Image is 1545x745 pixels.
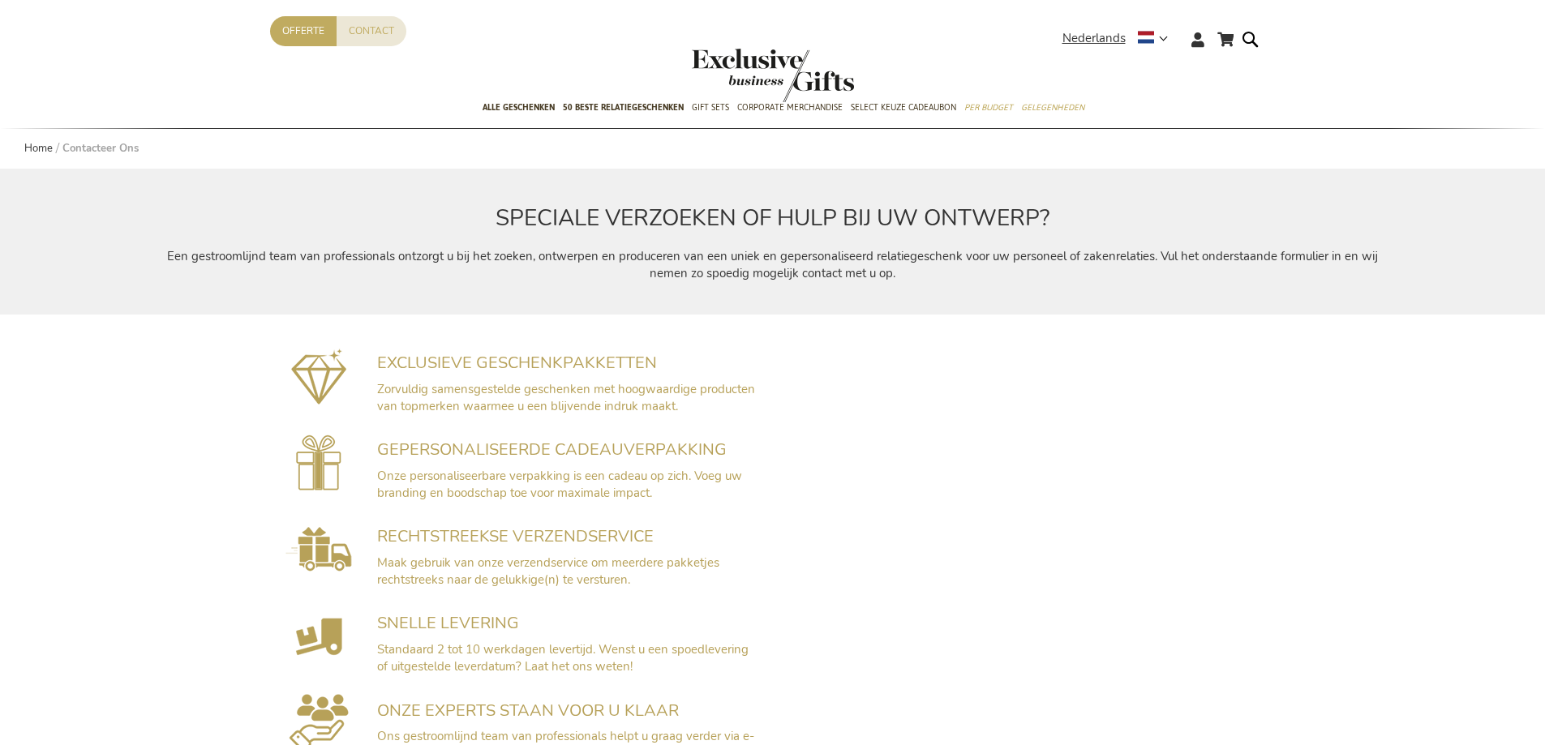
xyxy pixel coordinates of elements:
a: Home [24,141,53,156]
img: Rechtstreekse Verzendservice [285,527,352,572]
span: Maak gebruik van onze verzendservice om meerdere pakketjes rechtstreeks naar de gelukkige(n) te v... [377,554,719,588]
span: Zorvuldig samensgestelde geschenken met hoogwaardige producten van topmerken waarmee u een blijve... [377,381,755,414]
img: Exclusive Business gifts logo [692,49,854,102]
p: Een gestroomlijnd team van professionals ontzorgt u bij het zoeken, ontwerpen en produceren van e... [155,248,1391,283]
a: Contact [337,16,406,46]
span: Nederlands [1062,29,1126,48]
a: 50 beste relatiegeschenken [563,88,684,129]
span: RECHTSTREEKSE VERZENDSERVICE [377,525,654,547]
img: Exclusieve geschenkpakketten mét impact [291,347,347,405]
a: Per Budget [964,88,1013,129]
span: Onze personaliseerbare verpakking is een cadeau op zich. Voeg uw branding en boodschap toe voor m... [377,468,742,501]
span: GEPERSONALISEERDE CADEAUVERPAKKING [377,439,727,460]
a: Alle Geschenken [483,88,555,129]
span: 50 beste relatiegeschenken [563,99,684,116]
span: SNELLE LEVERING [377,612,519,634]
a: Select Keuze Cadeaubon [851,88,956,129]
span: Standaard 2 tot 10 werkdagen levertijd. Wenst u een spoedlevering of uitgestelde leverdatum? Laat... [377,641,749,674]
span: Gelegenheden [1021,99,1084,116]
span: ONZE EXPERTS STAAN VOOR U KLAAR [377,700,679,721]
a: store logo [692,49,773,102]
h2: SPECIALE VERZOEKEN OF HULP BIJ UW ONTWERP? [155,206,1391,231]
span: EXCLUSIEVE GESCHENKPAKKETTEN [377,352,657,374]
strong: Contacteer Ons [62,141,139,156]
a: Rechtstreekse Verzendservice [285,559,352,576]
a: Gelegenheden [1021,88,1084,129]
img: Gepersonaliseerde cadeauverpakking voorzien van uw branding [296,435,341,490]
a: Offerte [270,16,337,46]
span: Per Budget [964,99,1013,116]
span: Alle Geschenken [483,99,555,116]
span: Select Keuze Cadeaubon [851,99,956,116]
